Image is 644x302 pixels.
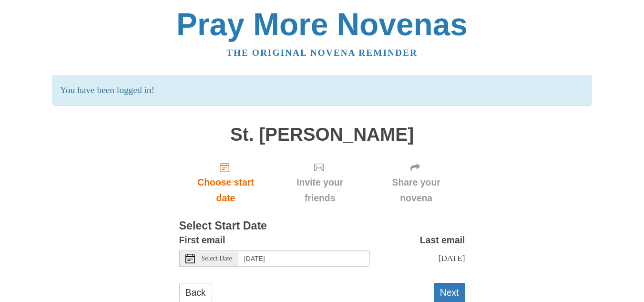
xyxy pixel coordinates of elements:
[226,48,418,58] a: The original novena reminder
[202,255,232,262] span: Select Date
[420,232,465,248] label: Last email
[189,175,263,206] span: Choose start date
[179,154,273,211] a: Choose start date
[179,125,465,145] h1: St. [PERSON_NAME]
[438,253,465,263] span: [DATE]
[272,154,367,211] div: Click "Next" to confirm your start date first.
[282,175,358,206] span: Invite your friends
[176,7,468,42] a: Pray More Novenas
[368,154,465,211] div: Click "Next" to confirm your start date first.
[377,175,456,206] span: Share your novena
[179,232,225,248] label: First email
[52,75,592,106] p: You have been logged in!
[179,220,465,232] h3: Select Start Date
